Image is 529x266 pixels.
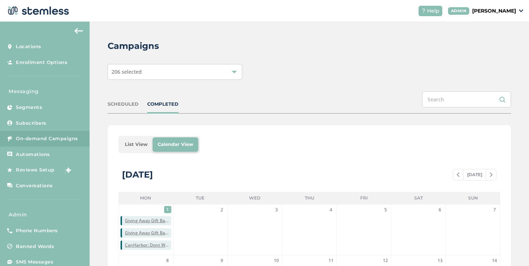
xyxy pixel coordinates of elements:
[108,101,139,108] div: SCHEDULED
[427,7,439,15] span: Help
[16,243,54,250] span: Banned Words
[60,163,74,177] img: glitter-stars-b7820f95.gif
[282,192,337,204] li: Thu
[16,104,42,111] span: Segments
[421,9,426,13] img: icon-help-white-03924b79.svg
[16,227,58,234] span: Phone Numbers
[382,206,389,214] span: 5
[273,257,280,264] span: 10
[493,231,529,266] iframe: Chat Widget
[437,257,444,264] span: 13
[422,91,511,107] input: Search
[125,217,171,224] span: Giving Away Gift Bags @ Gas Station !!!![STREET_ADDRESS] [DATE] Giveaways! Reply END to cancel
[327,206,335,214] span: 4
[519,9,523,12] img: icon_down-arrow-small-66adaf34.svg
[463,169,486,180] span: [DATE]
[491,257,498,264] span: 14
[327,257,335,264] span: 11
[218,257,226,264] span: 9
[16,182,53,189] span: Conversations
[153,137,198,152] li: Calendar View
[273,206,280,214] span: 3
[472,7,516,15] p: [PERSON_NAME]
[448,7,470,15] div: ADMIN
[112,68,142,75] span: 206 selected
[227,192,282,204] li: Wed
[391,192,446,204] li: Sat
[147,101,178,108] div: COMPLETED
[16,120,46,127] span: Subscribers
[446,192,500,204] li: Sun
[74,28,83,34] img: icon-arrow-back-accent-c549486e.svg
[164,206,171,213] span: 1
[173,192,228,204] li: Tue
[491,206,498,214] span: 7
[16,59,67,66] span: Enrollment Options
[16,258,53,266] span: SMS Messages
[125,242,171,248] span: CanHarbor: Dont Wait - [DATE] savings start NOW! Tap the link to see what's hot before it sells o...
[16,43,41,50] span: Locations
[16,135,78,142] span: On-demand Campaigns
[382,257,389,264] span: 12
[118,192,173,204] li: Mon
[108,40,159,52] h2: Campaigns
[164,257,171,264] span: 8
[16,151,50,158] span: Automations
[490,173,493,177] img: icon-chevron-right-bae969c5.svg
[122,168,153,181] div: [DATE]
[6,4,69,18] img: logo-dark-0685b13c.svg
[437,206,444,214] span: 6
[457,173,460,177] img: icon-chevron-left-b8c47ebb.svg
[16,166,55,174] span: Reviews Setup
[218,206,226,214] span: 2
[120,137,153,152] li: List View
[125,230,171,236] span: Giving Away Gift Bags @ Gas Station !!!![STREET_ADDRESS] [DATE] Giveaways! Reply END to cancel
[336,192,391,204] li: Fri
